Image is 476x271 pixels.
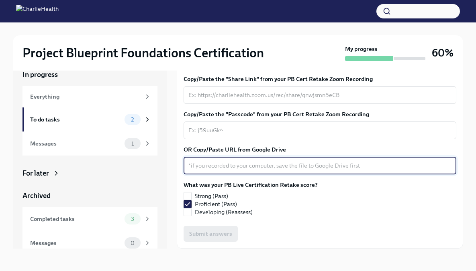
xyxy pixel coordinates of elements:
[22,131,157,156] a: Messages1
[184,181,318,189] label: What was your PB Live Certification Retake score?
[22,107,157,131] a: To do tasks2
[22,231,157,255] a: Messages0
[195,208,253,216] span: Developing (Reassess)
[22,168,49,178] div: For later
[30,239,121,247] div: Messages
[30,214,121,223] div: Completed tasks
[184,75,456,83] label: Copy/Paste the "Share Link" from your PB Cert Retake Zoom Recording
[22,168,157,178] a: For later
[30,139,121,148] div: Messages
[22,86,157,107] a: Everything
[345,45,378,53] strong: My progress
[127,141,139,147] span: 1
[126,117,139,123] span: 2
[195,200,237,208] span: Proficient (Pass)
[22,70,157,79] a: In progress
[184,146,456,154] label: OR Copy/Paste URL from Google Drive
[126,216,139,222] span: 3
[30,115,121,124] div: To do tasks
[195,192,228,200] span: Strong (Pass)
[22,191,157,200] a: Archived
[126,240,139,246] span: 0
[16,5,59,18] img: CharlieHealth
[184,110,456,118] label: Copy/Paste the "Passcode" from your PB Cert Retake Zoom Recording
[432,46,454,60] h3: 60%
[30,92,141,101] div: Everything
[22,45,264,61] h2: Project Blueprint Foundations Certification
[22,207,157,231] a: Completed tasks3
